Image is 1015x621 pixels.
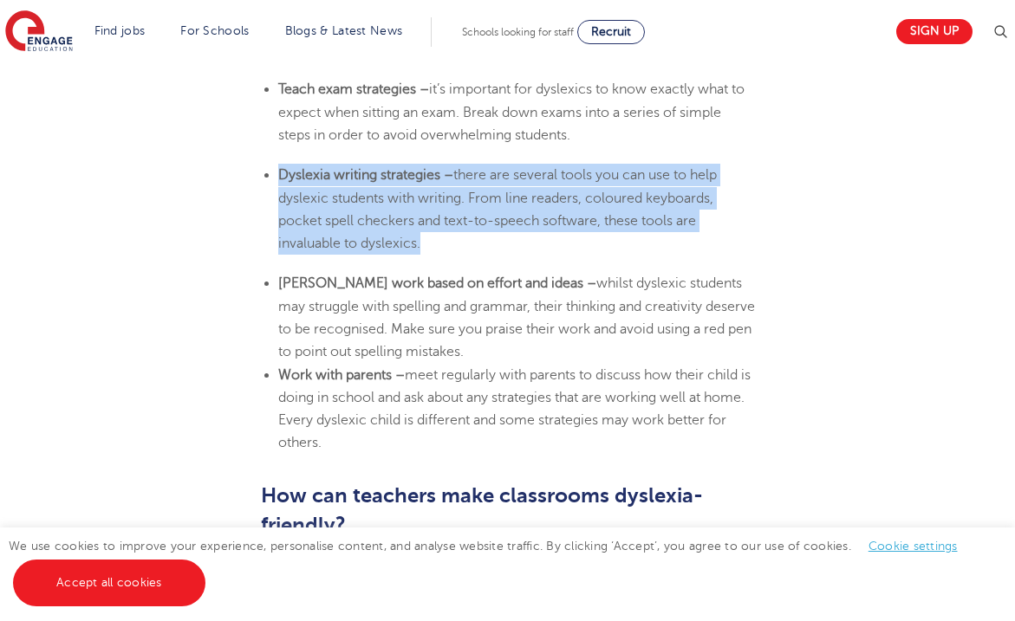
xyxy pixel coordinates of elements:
a: Cookie settings [869,540,958,553]
span: Schools looking for staff [462,26,574,38]
a: Accept all cookies [13,560,205,606]
span: there are several tools you can use to help dyslexic students with writing. From line readers, co... [278,167,717,251]
a: Blogs & Latest News [285,24,403,37]
a: For Schools [180,24,249,37]
span: meet regularly with parents to discuss how their child is doing in school and ask about any strat... [278,367,751,451]
b: Work with parents – [278,367,405,383]
a: Find jobs [94,24,146,37]
b: How can teachers make classrooms dyslexia-friendly? [261,483,703,537]
span: it’s important for dyslexics to know exactly what to expect when sitting an exam. Break down exam... [278,81,745,143]
a: Recruit [577,20,645,44]
b: Teach exam strategies – [278,81,429,97]
img: Engage Education [5,10,73,54]
span: We use cookies to improve your experience, personalise content, and analyse website traffic. By c... [9,540,975,589]
span: Recruit [591,25,631,38]
a: Sign up [896,19,973,44]
b: Dyslexia writing strategies – [278,167,453,183]
b: [PERSON_NAME] work based on effort and ideas – [278,275,596,291]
